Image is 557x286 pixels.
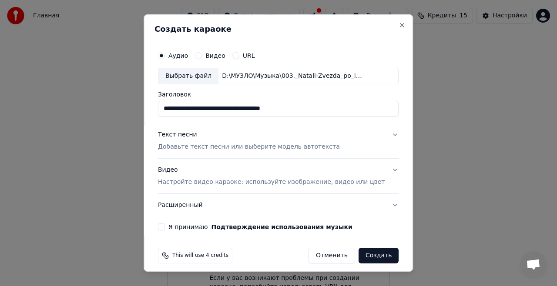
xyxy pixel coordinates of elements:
[243,53,255,59] label: URL
[205,53,225,59] label: Видео
[218,72,366,80] div: D:\МУЗЛО\Музыка\003._Natali-Zvezda_po_imeni_solnce-spaces.ru.mp3
[158,123,399,158] button: Текст песниДобавьте текст песни или выберите модель автотекста
[168,53,188,59] label: Аудио
[154,25,402,33] h2: Создать караоке
[158,130,197,139] div: Текст песни
[158,68,218,84] div: Выбрать файл
[168,224,352,230] label: Я принимаю
[309,248,355,263] button: Отменить
[359,248,399,263] button: Создать
[158,194,399,216] button: Расширенный
[211,224,352,230] button: Я принимаю
[158,143,340,151] p: Добавьте текст песни или выберите модель автотекста
[172,252,228,259] span: This will use 4 credits
[158,166,385,186] div: Видео
[158,159,399,193] button: ВидеоНастройте видео караоке: используйте изображение, видео или цвет
[158,178,385,186] p: Настройте видео караоке: используйте изображение, видео или цвет
[158,91,399,97] label: Заголовок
